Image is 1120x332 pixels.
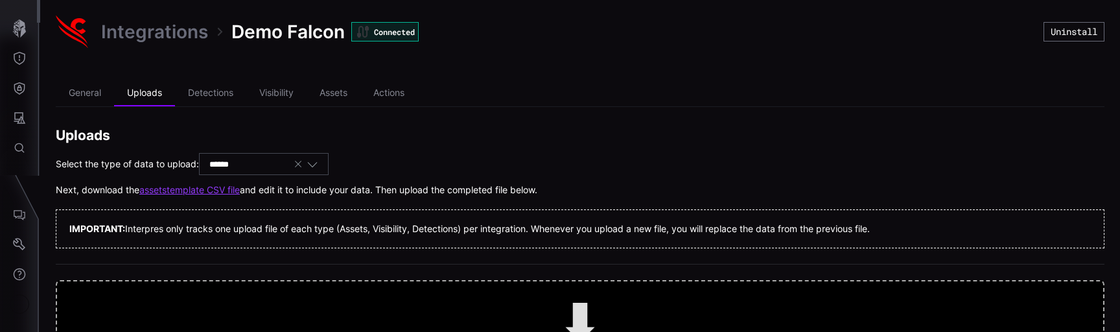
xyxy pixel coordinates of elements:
[231,20,345,43] span: Demo Falcon
[175,80,246,106] li: Detections
[307,158,318,170] button: Toggle options menu
[114,80,175,106] li: Uploads
[69,223,125,234] strong: IMPORTANT:
[56,126,1104,144] h2: Uploads
[56,184,1104,196] div: Next, download the and edit it to include your data. Then upload the completed file below.
[293,158,303,170] button: Clear selection
[101,20,208,43] a: Integrations
[56,80,114,106] li: General
[360,80,417,106] li: Actions
[56,153,1104,175] div: Select the type of data to upload:
[307,80,360,106] li: Assets
[56,16,88,48] img: Demo CrowdStrike Falcon
[246,80,307,106] li: Visibility
[139,184,240,196] a: assetstemplate CSV file
[69,223,1091,235] p: Interpres only tracks one upload file of each type ( Assets, Visibility, Detections ) per integra...
[1044,22,1104,41] button: Uninstall
[351,22,419,41] div: Connected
